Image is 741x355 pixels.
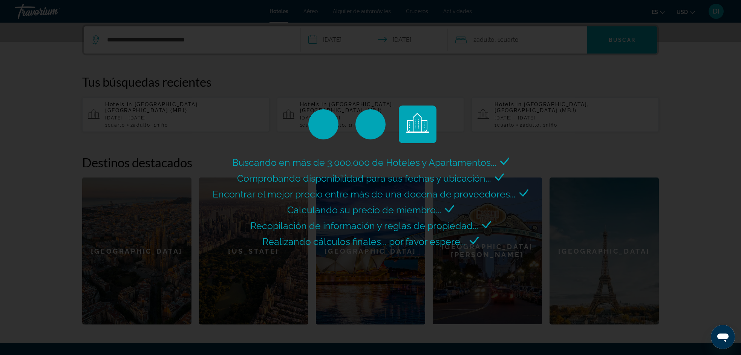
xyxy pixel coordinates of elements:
[250,220,478,231] span: Recopilación de información y reglas de propiedad...
[262,236,466,247] span: Realizando cálculos finales... por favor espere...
[237,173,491,184] span: Comprobando disponibilidad para sus fechas y ubicación...
[711,325,735,349] iframe: Button to launch messaging window
[287,204,441,216] span: Calculando su precio de miembro...
[213,188,516,200] span: Encontrar el mejor precio entre más de una docena de proveedores...
[232,157,496,168] span: Buscando en más de 3.000.000 de Hoteles y Apartamentos...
